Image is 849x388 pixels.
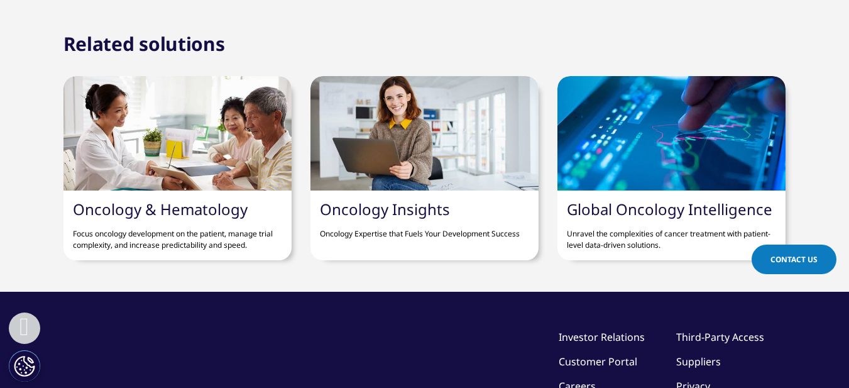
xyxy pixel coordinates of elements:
p: Unravel the complexities of cancer treatment with patient-level data-driven solutions. [567,219,776,251]
h2: Related solutions [63,31,225,57]
a: Customer Portal [559,355,637,369]
p: Oncology Expertise that Fuels Your Development Success [320,219,529,240]
a: Contact Us [752,245,836,274]
button: Ustawienia plików cookie [9,350,40,382]
a: Investor Relations [559,330,645,344]
a: Third-Party Access [676,330,764,344]
a: Oncology & Hematology [73,199,248,219]
p: Focus oncology development on the patient, manage trial complexity, and increase predictability a... [73,219,282,251]
a: Suppliers [676,355,721,369]
a: Global Oncology Intelligence [567,199,772,219]
a: Oncology Insights [320,199,450,219]
span: Contact Us [770,254,818,265]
